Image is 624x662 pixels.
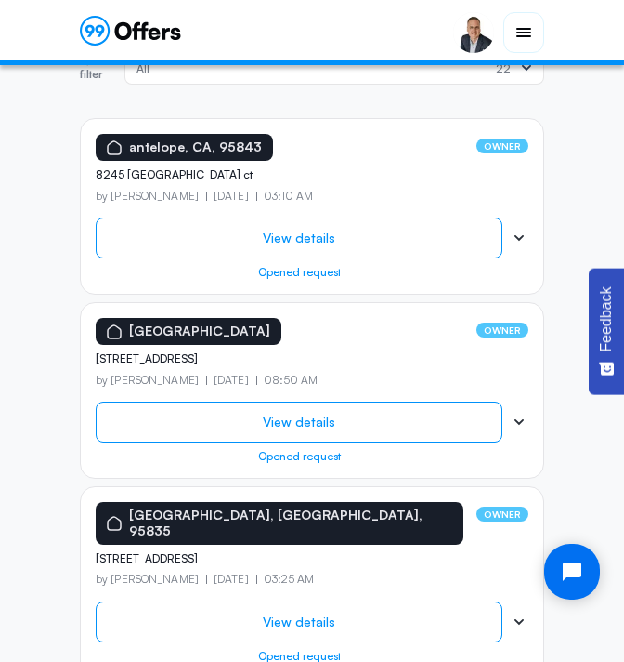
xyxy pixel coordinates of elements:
[129,324,270,339] p: [GEOGRAPHIC_DATA]
[206,190,256,203] p: [DATE]
[96,218,502,258] button: View details
[256,374,318,387] p: 08:50 AM
[96,402,502,443] button: View details
[136,63,149,74] span: All
[476,139,529,153] p: owner
[206,374,256,387] p: [DATE]
[96,374,206,387] p: by [PERSON_NAME]
[96,552,528,565] p: [STREET_ADDRESS]
[453,12,494,53] img: Matt Loeffler
[96,352,528,365] p: [STREET_ADDRESS]
[494,61,513,76] span: 22
[528,528,616,616] iframe: Tidio Chat
[256,573,315,586] p: 03:25 AM
[476,507,529,522] p: owner
[206,573,256,586] p: [DATE]
[589,268,624,394] button: Feedback - Show survey
[96,450,502,463] div: Opened request
[256,190,314,203] p: 03:10 AM
[598,286,615,351] span: Feedback
[96,266,502,279] div: Opened request
[129,508,452,539] p: [GEOGRAPHIC_DATA], [GEOGRAPHIC_DATA], 95835
[96,602,502,642] button: View details
[96,190,206,203] p: by [PERSON_NAME]
[476,323,529,338] p: owner
[80,55,110,82] p: Quick filter
[96,168,528,181] p: 8245 [GEOGRAPHIC_DATA] ct
[96,573,206,586] p: by [PERSON_NAME]
[129,139,262,155] p: antelope, CA, 95843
